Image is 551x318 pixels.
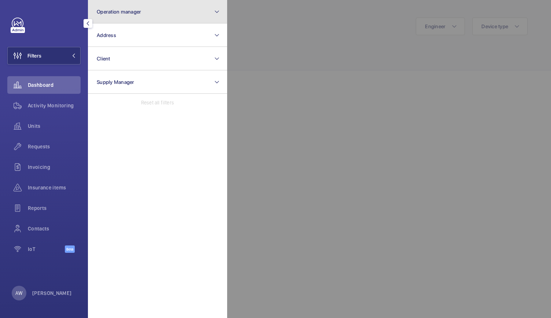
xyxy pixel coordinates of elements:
span: Filters [27,52,41,59]
span: Contacts [28,225,81,232]
p: [PERSON_NAME] [32,289,72,297]
span: Activity Monitoring [28,102,81,109]
button: Filters [7,47,81,64]
span: Insurance items [28,184,81,191]
span: Requests [28,143,81,150]
span: Reports [28,204,81,212]
span: Beta [65,245,75,253]
span: Invoicing [28,163,81,171]
span: Dashboard [28,81,81,89]
span: IoT [28,245,65,253]
span: Units [28,122,81,130]
p: AW [15,289,22,297]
